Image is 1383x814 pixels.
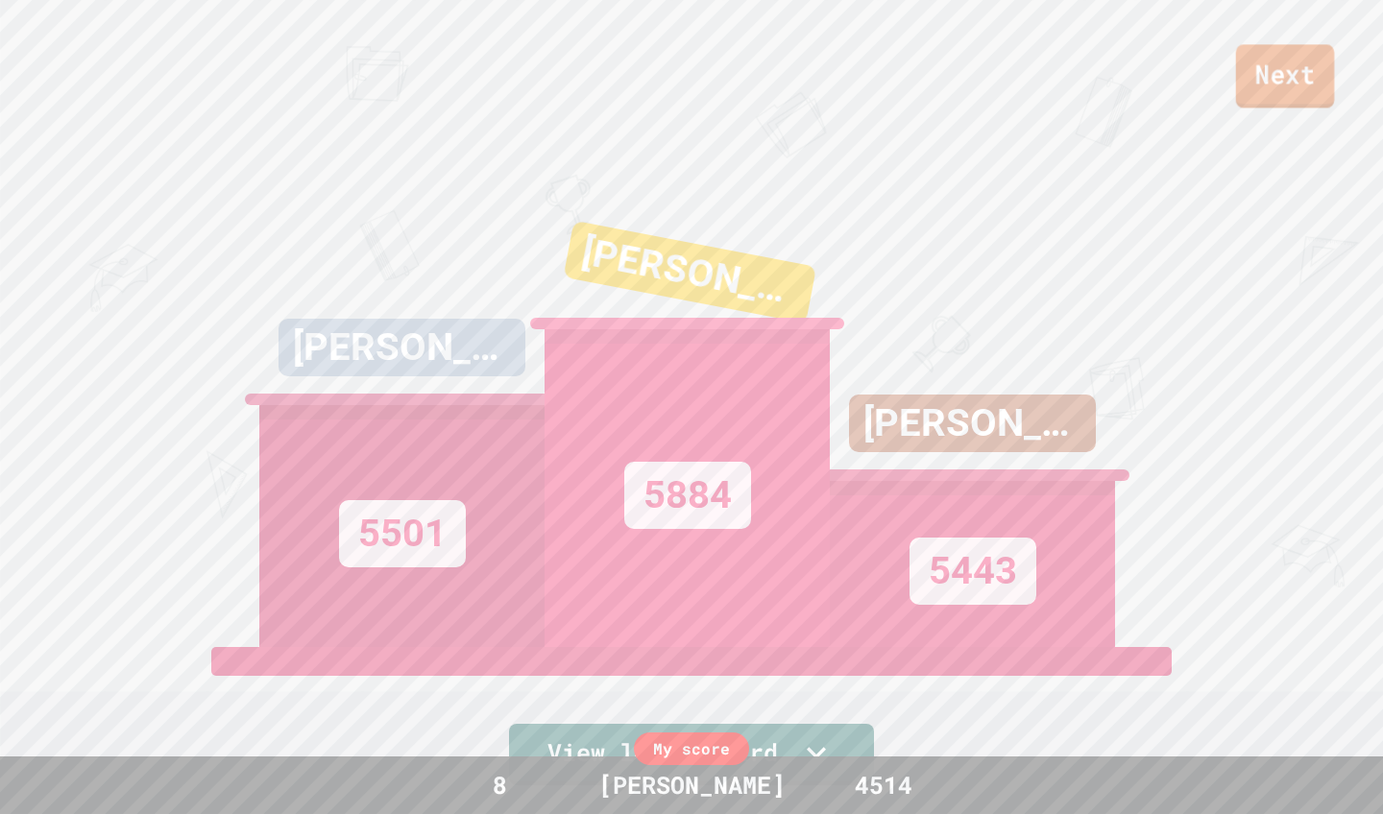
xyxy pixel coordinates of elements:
div: 8 [427,767,571,803]
div: [PERSON_NAME] [579,767,805,803]
div: [PERSON_NAME] [849,395,1096,452]
div: 5884 [624,462,751,529]
div: My score [634,732,749,765]
div: 5501 [339,500,466,567]
div: 5443 [910,538,1036,605]
a: View leaderboard [509,724,874,785]
div: 4514 [812,767,956,803]
a: Next [1236,44,1335,108]
div: [PERSON_NAME] [279,319,525,376]
div: [PERSON_NAME] [563,221,816,323]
